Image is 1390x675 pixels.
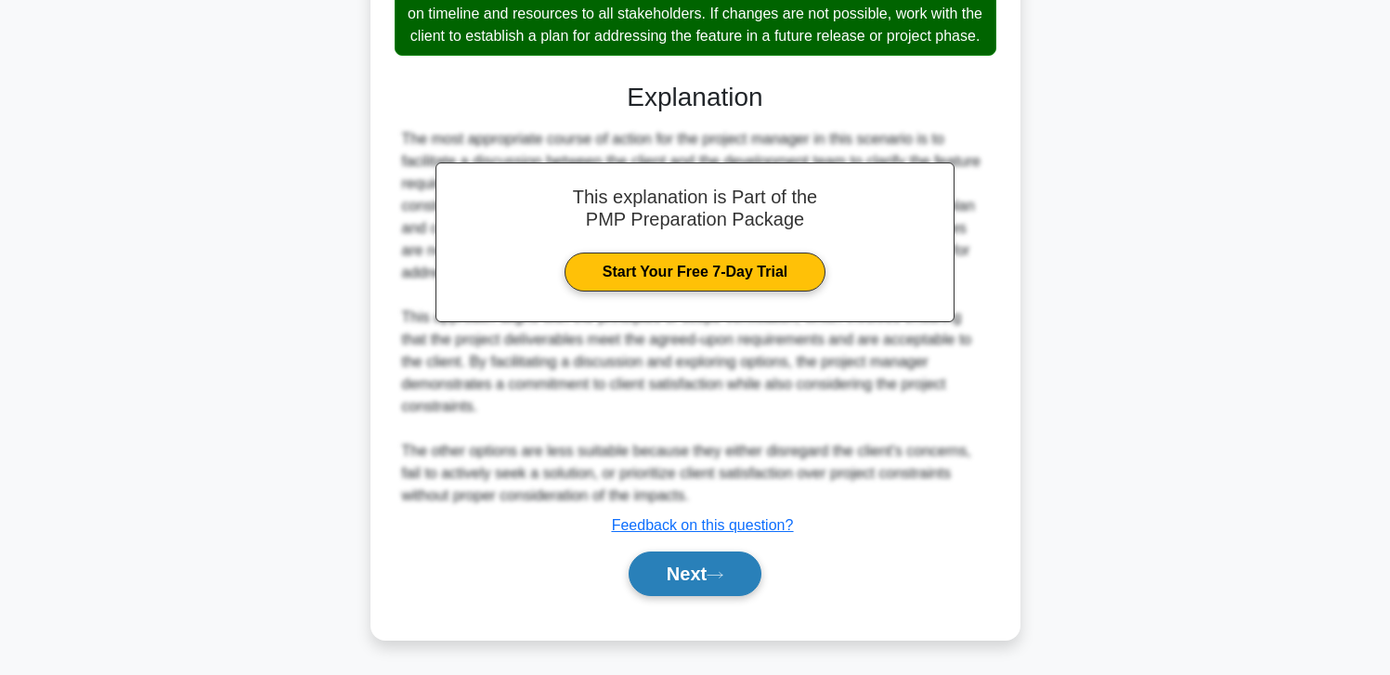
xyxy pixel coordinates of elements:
[629,552,761,596] button: Next
[612,517,794,533] a: Feedback on this question?
[406,82,985,113] h3: Explanation
[402,128,989,507] div: The most appropriate course of action for the project manager in this scenario is to facilitate a...
[565,253,825,292] a: Start Your Free 7-Day Trial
